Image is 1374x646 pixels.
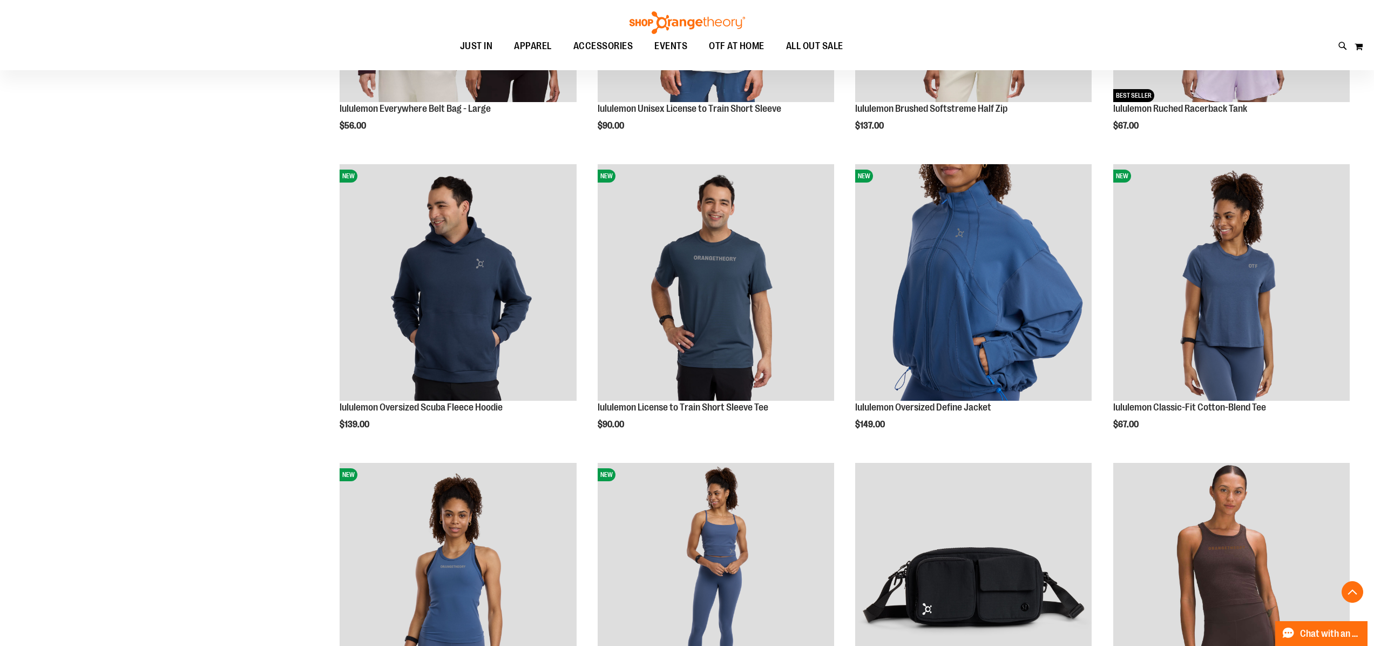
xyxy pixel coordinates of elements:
[598,164,834,401] img: lululemon License to Train Short Sleeve Tee
[514,34,552,58] span: APPAREL
[340,170,357,183] span: NEW
[598,170,615,183] span: NEW
[573,34,633,58] span: ACCESSORIES
[855,121,885,131] span: $137.00
[850,159,1097,457] div: product
[1113,170,1131,183] span: NEW
[1342,581,1363,603] button: Back To Top
[855,164,1092,401] img: lululemon Oversized Define Jacket
[628,11,747,34] img: Shop Orangetheory
[855,170,873,183] span: NEW
[598,164,834,402] a: lululemon License to Train Short Sleeve TeeNEW
[598,121,626,131] span: $90.00
[598,402,768,413] a: lululemon License to Train Short Sleeve Tee
[1108,159,1355,457] div: product
[1275,621,1368,646] button: Chat with an Expert
[340,402,503,413] a: lululemon Oversized Scuba Fleece Hoodie
[592,159,840,457] div: product
[340,420,371,429] span: $139.00
[1113,164,1350,402] a: lululemon Classic-Fit Cotton-Blend TeeNEW
[709,34,764,58] span: OTF AT HOME
[598,468,615,481] span: NEW
[460,34,493,58] span: JUST IN
[598,420,626,429] span: $90.00
[855,402,991,413] a: lululemon Oversized Define Jacket
[334,159,581,457] div: product
[340,164,576,402] a: lululemon Oversized Scuba Fleece HoodieNEW
[855,164,1092,402] a: lululemon Oversized Define JacketNEW
[786,34,843,58] span: ALL OUT SALE
[855,420,886,429] span: $149.00
[1113,420,1140,429] span: $67.00
[340,103,491,114] a: lululemon Everywhere Belt Bag - Large
[340,468,357,481] span: NEW
[1113,103,1247,114] a: lululemon Ruched Racerback Tank
[1113,402,1266,413] a: lululemon Classic-Fit Cotton-Blend Tee
[654,34,687,58] span: EVENTS
[855,103,1007,114] a: lululemon Brushed Softstreme Half Zip
[340,121,368,131] span: $56.00
[1300,629,1361,639] span: Chat with an Expert
[1113,121,1140,131] span: $67.00
[598,103,781,114] a: lululemon Unisex License to Train Short Sleeve
[1113,89,1154,102] span: BEST SELLER
[340,164,576,401] img: lululemon Oversized Scuba Fleece Hoodie
[1113,164,1350,401] img: lululemon Classic-Fit Cotton-Blend Tee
